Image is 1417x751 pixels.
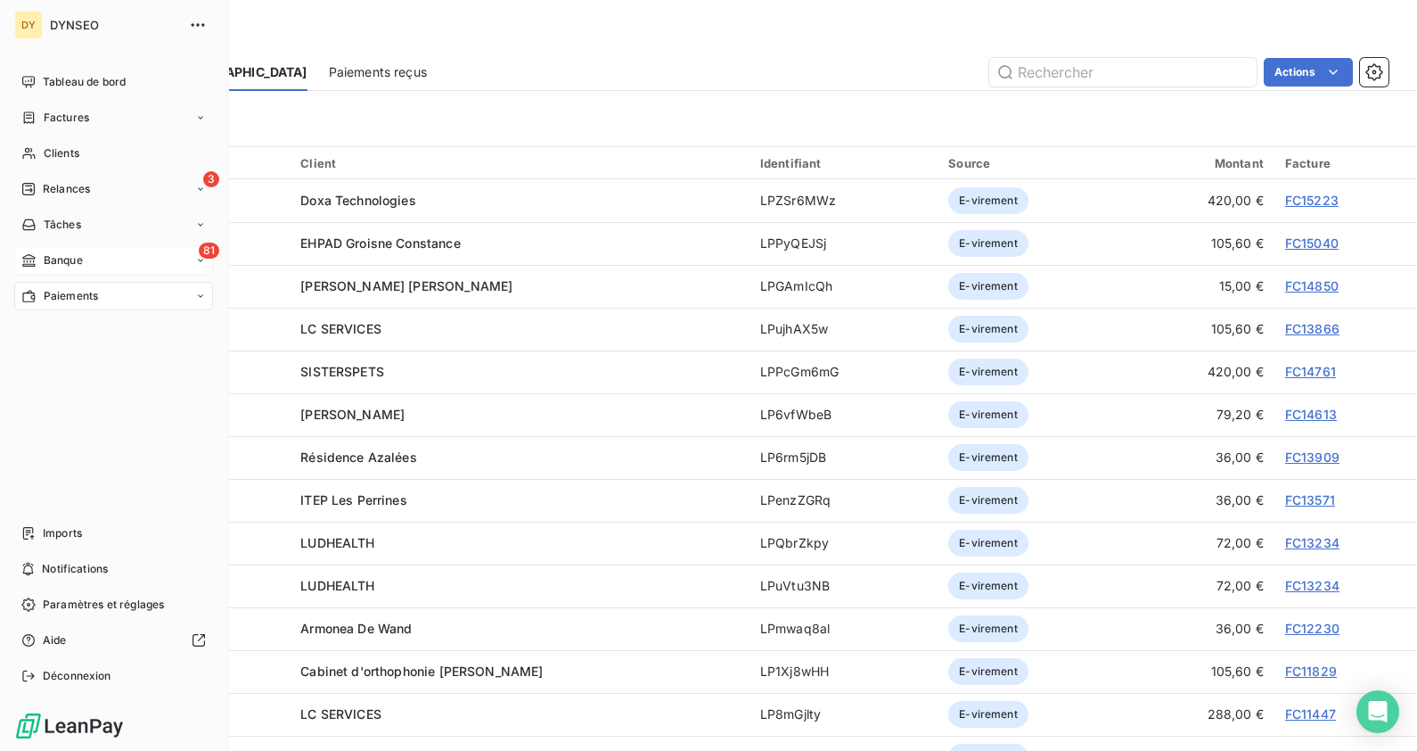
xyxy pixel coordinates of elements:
[14,712,125,740] img: Logo LeanPay
[199,243,219,259] span: 81
[749,351,938,393] td: LPPcGm6mG
[749,479,938,522] td: LPenzZGRq
[1128,265,1274,308] td: 15,00 €
[948,359,1028,385] span: E-virement
[14,11,43,39] div: DY
[1285,278,1339,293] a: FC14850
[300,664,543,679] span: Cabinet d'orthophonie [PERSON_NAME]
[44,252,83,268] span: Banque
[14,210,213,239] a: Tâches
[989,58,1257,87] input: Rechercher
[1356,690,1399,733] div: Open Intercom Messenger
[14,139,213,168] a: Clients
[300,535,374,550] span: LUDHEALTH
[1128,393,1274,436] td: 79,20 €
[749,650,938,693] td: LP1Xj8wHH
[300,407,405,422] span: [PERSON_NAME]
[1128,436,1274,479] td: 36,00 €
[300,706,381,722] span: LC SERVICES
[1128,522,1274,565] td: 72,00 €
[760,156,927,170] div: Identifiant
[44,217,81,233] span: Tâches
[14,590,213,619] a: Paramètres et réglages
[300,621,412,636] span: Armonea De Wand
[50,18,178,32] span: DYNSEO
[300,321,381,336] span: LC SERVICES
[300,235,460,251] span: EHPAD Groisne Constance
[948,444,1028,471] span: E-virement
[749,565,938,607] td: LPuVtu3NB
[1285,235,1339,251] a: FC15040
[749,179,938,222] td: LPZSr6MWz
[43,668,111,684] span: Déconnexion
[329,63,427,81] span: Paiements reçus
[14,175,213,203] a: 3Relances
[300,450,417,465] span: Résidence Azalées
[749,265,938,308] td: LPGAmIcQh
[1285,407,1337,422] a: FC14613
[749,693,938,736] td: LP8mGjlty
[948,401,1028,428] span: E-virement
[1128,479,1274,522] td: 36,00 €
[1285,621,1339,636] a: FC12230
[1285,321,1339,336] a: FC13866
[300,364,384,379] span: SISTERSPETS
[1128,565,1274,607] td: 72,00 €
[749,522,938,565] td: LPQbrZkpy
[948,187,1028,214] span: E-virement
[44,288,98,304] span: Paiements
[749,607,938,650] td: LPmwaq8al
[14,282,213,310] a: Paiements
[1128,351,1274,393] td: 420,00 €
[300,278,512,293] span: [PERSON_NAME] [PERSON_NAME]
[1264,58,1353,87] button: Actions
[1128,650,1274,693] td: 105,60 €
[948,530,1028,557] span: E-virement
[948,273,1028,300] span: E-virement
[43,181,90,197] span: Relances
[1285,492,1335,508] a: FC13571
[1139,156,1264,170] div: Montant
[300,156,739,170] div: Client
[44,110,89,126] span: Factures
[43,74,126,90] span: Tableau de bord
[1128,179,1274,222] td: 420,00 €
[300,193,416,208] span: Doxa Technologies
[948,701,1028,728] span: E-virement
[14,519,213,548] a: Imports
[1285,578,1339,593] a: FC13234
[43,597,164,613] span: Paramètres et réglages
[14,626,213,655] a: Aide
[1285,706,1336,722] a: FC11447
[948,487,1028,514] span: E-virement
[1128,693,1274,736] td: 288,00 €
[14,103,213,132] a: Factures
[203,171,219,187] span: 3
[948,615,1028,642] span: E-virement
[42,561,108,577] span: Notifications
[14,246,213,275] a: 81Banque
[749,393,938,436] td: LP6vfWbeB
[44,145,79,161] span: Clients
[749,436,938,479] td: LP6rm5jDB
[948,573,1028,599] span: E-virement
[948,658,1028,685] span: E-virement
[1128,308,1274,351] td: 105,60 €
[948,156,1118,170] div: Source
[1285,156,1406,170] div: Facture
[749,308,938,351] td: LPujhAX5w
[43,525,82,541] span: Imports
[1285,450,1339,465] a: FC13909
[300,578,374,593] span: LUDHEALTH
[14,68,213,96] a: Tableau de bord
[1285,364,1336,379] a: FC14761
[1285,535,1339,550] a: FC13234
[1285,664,1337,679] a: FC11829
[1128,222,1274,265] td: 105,60 €
[1128,607,1274,650] td: 36,00 €
[749,222,938,265] td: LPPyQEJSj
[948,230,1028,257] span: E-virement
[1285,193,1339,208] a: FC15223
[948,316,1028,342] span: E-virement
[43,632,67,648] span: Aide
